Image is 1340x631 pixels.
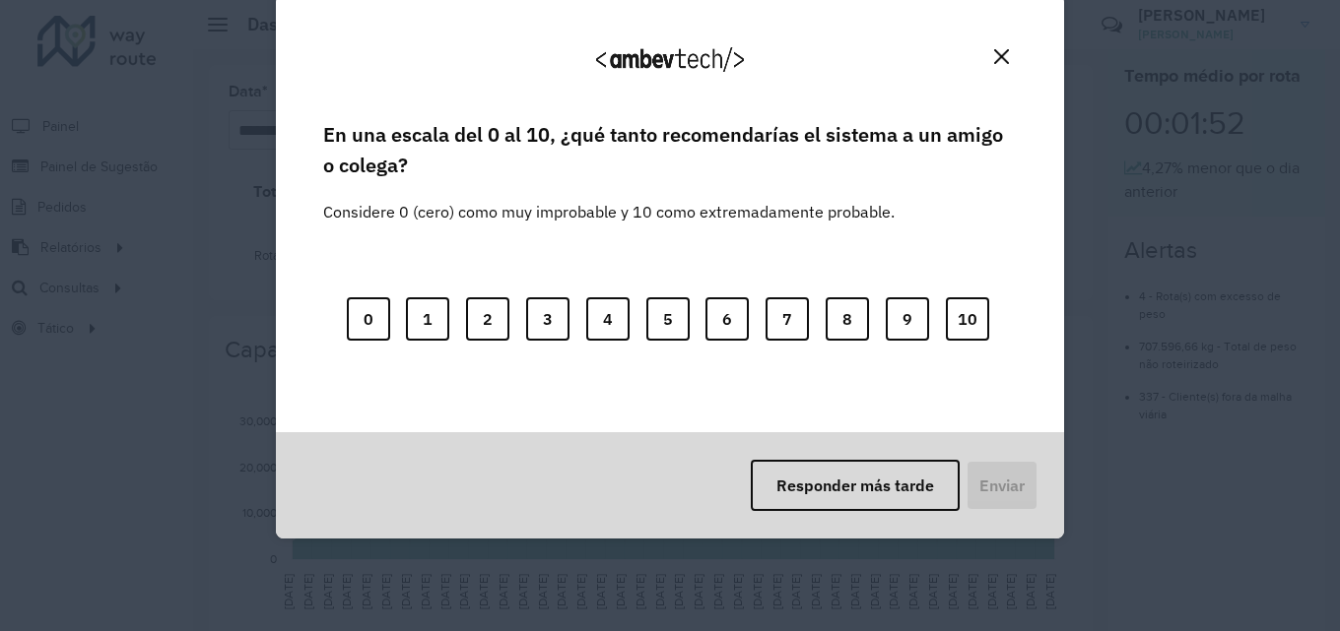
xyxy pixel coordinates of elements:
button: 2 [466,297,509,341]
button: 5 [646,297,690,341]
button: 6 [705,297,749,341]
button: 7 [766,297,809,341]
label: Considere 0 (cero) como muy improbable y 10 como extremadamente probable. [323,176,895,223]
button: Close [986,41,1017,72]
button: 0 [347,297,390,341]
button: 3 [526,297,569,341]
button: 8 [826,297,869,341]
button: 10 [946,297,989,341]
label: En una escala del 0 al 10, ¿qué tanto recomendarías el sistema a un amigo o colega? [323,120,1017,180]
button: Responder más tarde [751,460,960,511]
button: 4 [586,297,630,341]
img: Close [994,49,1009,64]
img: Logo Ambevtech [596,47,744,72]
button: 1 [406,297,449,341]
button: 9 [886,297,929,341]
